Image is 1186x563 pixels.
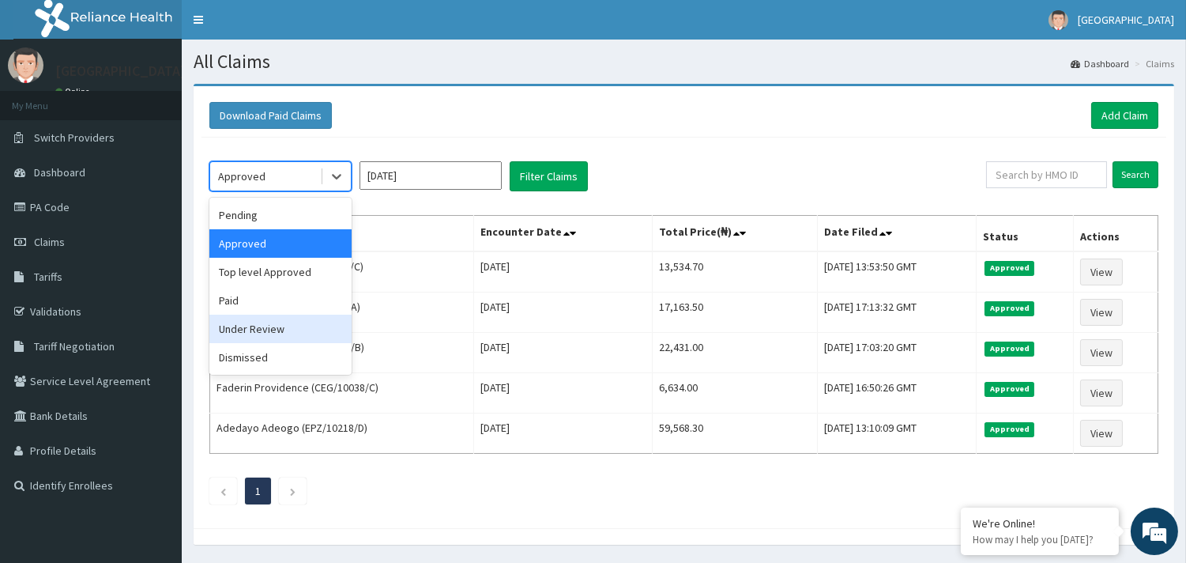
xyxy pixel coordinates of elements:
span: Approved [985,301,1034,316]
div: Pending [209,201,352,229]
p: How may I help you today? [973,533,1107,546]
input: Select Month and Year [360,161,502,190]
p: [GEOGRAPHIC_DATA] [55,64,186,78]
div: Chat with us now [82,89,265,109]
div: Dismissed [209,343,352,372]
td: [DATE] [474,414,653,454]
div: We're Online! [973,516,1107,531]
td: 6,634.00 [652,373,817,414]
a: Dashboard [1071,57,1129,70]
th: Encounter Date [474,216,653,252]
td: [DATE] 16:50:26 GMT [817,373,977,414]
th: Total Price(₦) [652,216,817,252]
span: [GEOGRAPHIC_DATA] [1078,13,1174,27]
span: Dashboard [34,165,85,179]
td: [DATE] [474,251,653,293]
a: View [1080,380,1123,406]
a: View [1080,299,1123,326]
div: Approved [218,168,265,184]
span: Approved [985,261,1034,275]
div: Approved [209,229,352,258]
img: User Image [8,47,43,83]
button: Download Paid Claims [209,102,332,129]
img: User Image [1049,10,1068,30]
td: [DATE] 17:13:32 GMT [817,293,977,333]
a: View [1080,259,1123,285]
div: Paid [209,286,352,315]
div: Under Review [209,315,352,343]
td: Faderin Providence (CEG/10038/C) [210,373,474,414]
th: Date Filed [817,216,977,252]
span: Claims [34,235,65,249]
td: 59,568.30 [652,414,817,454]
td: [DATE] 17:03:20 GMT [817,333,977,373]
div: Minimize live chat window [259,8,297,46]
span: Tariff Negotiation [34,339,115,353]
td: [DATE] 13:10:09 GMT [817,414,977,454]
td: [DATE] [474,373,653,414]
span: Approved [985,382,1034,396]
a: View [1080,420,1123,447]
td: 13,534.70 [652,251,817,293]
img: d_794563401_company_1708531726252_794563401 [29,79,64,119]
a: View [1080,339,1123,366]
td: 22,431.00 [652,333,817,373]
input: Search [1113,161,1158,188]
a: Online [55,86,93,97]
td: [DATE] 13:53:50 GMT [817,251,977,293]
span: We're online! [92,176,218,336]
span: Approved [985,342,1034,356]
button: Filter Claims [510,161,588,191]
h1: All Claims [194,51,1174,72]
td: 17,163.50 [652,293,817,333]
span: Tariffs [34,270,62,284]
td: Adedayo Adeogo (EPZ/10218/D) [210,414,474,454]
th: Actions [1074,216,1158,252]
span: Approved [985,422,1034,436]
a: Page 1 is your current page [255,484,261,498]
a: Next page [289,484,296,498]
td: [DATE] [474,333,653,373]
span: Switch Providers [34,130,115,145]
li: Claims [1131,57,1174,70]
textarea: Type your message and hit 'Enter' [8,386,301,441]
div: Top level Approved [209,258,352,286]
a: Previous page [220,484,227,498]
td: [DATE] [474,293,653,333]
a: Add Claim [1091,102,1158,129]
th: Status [977,216,1074,252]
input: Search by HMO ID [986,161,1107,188]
